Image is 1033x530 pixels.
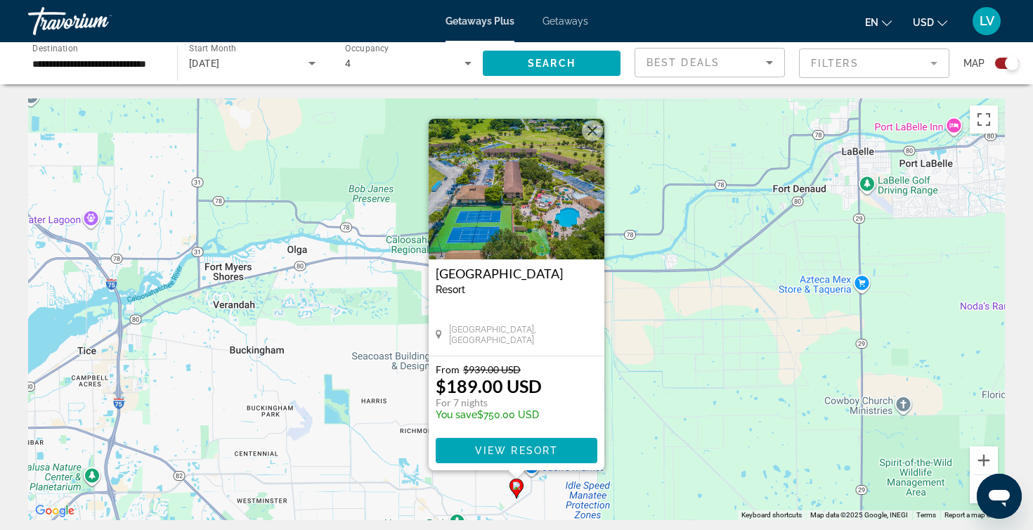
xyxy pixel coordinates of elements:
[475,445,558,456] span: View Resort
[528,58,576,69] span: Search
[968,6,1005,36] button: User Menu
[944,511,1001,519] a: Report a map error
[483,51,621,76] button: Search
[436,396,542,409] p: For 7 nights
[865,12,892,32] button: Change language
[32,502,78,520] img: Google
[916,511,936,519] a: Terms (opens in new tab)
[647,54,773,71] mat-select: Sort by
[449,324,597,345] span: [GEOGRAPHIC_DATA], [GEOGRAPHIC_DATA]
[970,475,998,503] button: Zoom out
[436,363,460,375] span: From
[436,375,542,396] p: $189.00 USD
[436,409,477,420] span: You save
[543,15,588,27] a: Getaways
[970,105,998,134] button: Toggle fullscreen view
[429,119,604,259] img: ii_leh1.jpg
[582,120,603,141] button: Close
[865,17,878,28] span: en
[189,58,220,69] span: [DATE]
[799,48,949,79] button: Filter
[436,438,597,463] button: View Resort
[28,3,169,39] a: Travorium
[913,12,947,32] button: Change currency
[963,53,985,73] span: Map
[463,363,521,375] span: $939.00 USD
[345,58,351,69] span: 4
[970,446,998,474] button: Zoom in
[345,44,389,53] span: Occupancy
[977,474,1022,519] iframe: Button to launch messaging window
[741,510,802,520] button: Keyboard shortcuts
[189,44,236,53] span: Start Month
[913,17,934,28] span: USD
[32,43,78,53] span: Destination
[647,57,720,68] span: Best Deals
[446,15,514,27] a: Getaways Plus
[980,14,994,28] span: LV
[810,511,908,519] span: Map data ©2025 Google, INEGI
[436,266,597,280] a: [GEOGRAPHIC_DATA]
[436,409,542,420] p: $750.00 USD
[32,502,78,520] a: Open this area in Google Maps (opens a new window)
[436,284,465,295] span: Resort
